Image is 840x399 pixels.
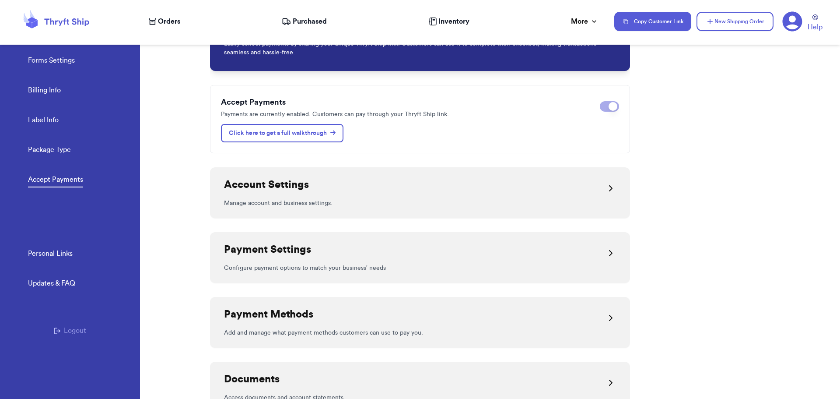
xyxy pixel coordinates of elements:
[224,372,280,386] h2: Documents
[224,307,313,321] h2: Payment Methods
[429,16,469,27] a: Inventory
[221,124,343,142] a: Click here to get a full walkthrough
[614,12,691,31] button: Copy Customer Link
[224,243,311,257] h2: Payment Settings
[221,110,593,119] p: Payments are currently enabled. Customers can pay through your Thryft Ship link.
[224,178,309,192] h2: Account Settings
[221,96,593,108] h3: Accept Payments
[282,16,327,27] a: Purchased
[224,264,616,272] p: Configure payment options to match your business' needs
[28,55,75,67] a: Forms Settings
[224,328,616,337] p: Add and manage what payment methods customers can use to pay you.
[28,278,75,290] a: Updates & FAQ
[158,16,180,27] span: Orders
[696,12,773,31] button: New Shipping Order
[28,278,75,289] div: Updates & FAQ
[224,39,616,57] p: Easily collect payments by sharing your unique Thryft Ship link. Customers can use it to complete...
[293,16,327,27] span: Purchased
[28,248,73,261] a: Personal Links
[28,85,61,97] a: Billing Info
[28,115,59,127] a: Label Info
[438,16,469,27] span: Inventory
[808,14,822,32] a: Help
[571,16,598,27] div: More
[224,199,616,208] p: Manage account and business settings.
[54,325,86,336] button: Logout
[808,22,822,32] span: Help
[229,129,336,138] p: Click here to get a full walkthrough
[149,16,180,27] a: Orders
[28,174,83,187] a: Accept Payments
[28,145,71,157] a: Package Type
